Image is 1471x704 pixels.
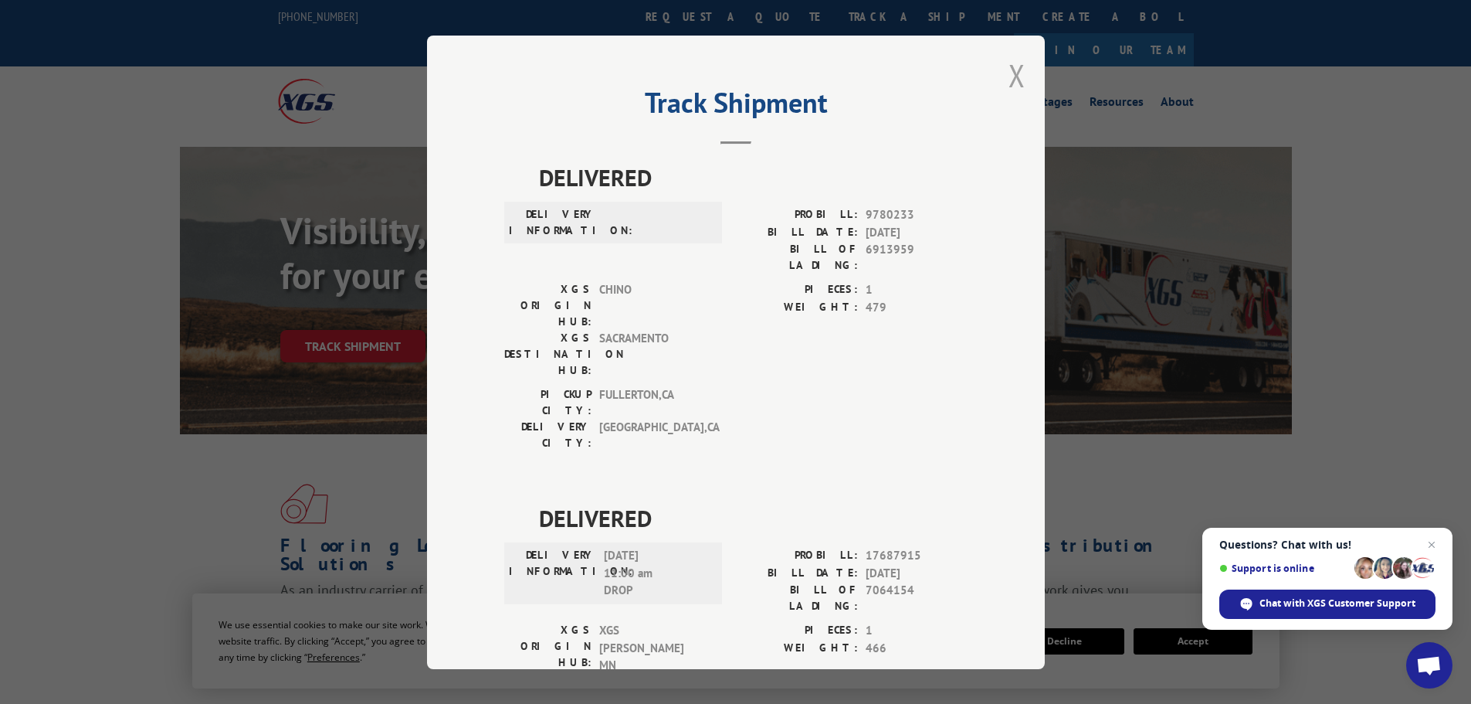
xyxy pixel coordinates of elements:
label: PIECES: [736,281,858,299]
span: 6913959 [866,241,968,274]
span: XGS [PERSON_NAME] MN [599,622,703,675]
label: BILL OF LADING: [736,241,858,274]
span: 1 [866,622,968,640]
span: 466 [866,639,968,657]
label: XGS ORIGIN HUB: [504,622,591,675]
button: Close modal [1008,55,1025,96]
span: 479 [866,298,968,316]
span: CHINO [599,281,703,330]
span: Chat with XGS Customer Support [1259,597,1415,610]
div: Chat with XGS Customer Support [1219,590,1435,619]
label: BILL DATE: [736,223,858,241]
label: DELIVERY INFORMATION: [509,206,596,239]
span: Questions? Chat with us! [1219,539,1435,551]
label: WEIGHT: [736,298,858,316]
label: PIECES: [736,622,858,640]
span: [DATE] 11:00 am DROP [604,547,708,600]
span: FULLERTON , CA [599,386,703,419]
span: Support is online [1219,563,1349,574]
label: XGS DESTINATION HUB: [504,330,591,379]
span: [DATE] [866,564,968,582]
span: SACRAMENTO [599,330,703,379]
label: XGS ORIGIN HUB: [504,281,591,330]
span: DELIVERED [539,501,968,536]
span: 1 [866,281,968,299]
span: [GEOGRAPHIC_DATA] , CA [599,419,703,451]
span: [DATE] [866,223,968,241]
span: 17687915 [866,547,968,565]
label: DELIVERY CITY: [504,419,591,451]
span: DELIVERED [539,160,968,195]
label: PROBILL: [736,547,858,565]
label: PROBILL: [736,206,858,224]
label: BILL OF LADING: [736,582,858,614]
label: DELIVERY INFORMATION: [509,547,596,600]
label: PICKUP CITY: [504,386,591,419]
span: 9780233 [866,206,968,224]
span: Close chat [1422,536,1441,554]
label: BILL DATE: [736,564,858,582]
h2: Track Shipment [504,92,968,121]
label: WEIGHT: [736,639,858,657]
span: 7064154 [866,582,968,614]
div: Open chat [1406,642,1452,689]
